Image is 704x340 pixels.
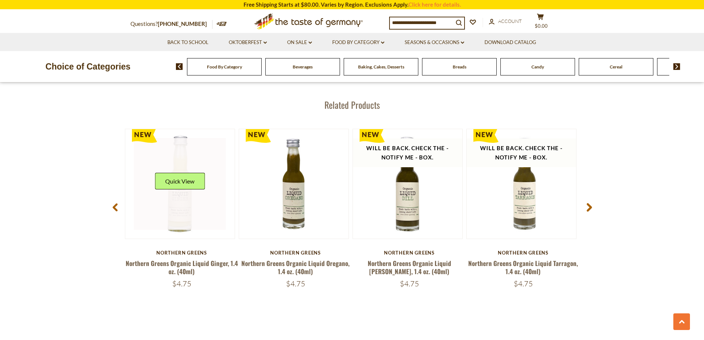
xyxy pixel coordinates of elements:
a: Click here for details. [408,1,461,8]
button: Quick View [155,173,205,189]
a: Baking, Cakes, Desserts [358,64,404,70]
div: Northern Greens [125,250,239,256]
span: Account [498,18,522,24]
a: Download Catalog [484,38,536,47]
span: $0.00 [535,23,548,29]
a: Cereal [610,64,622,70]
p: Questions? [130,19,212,29]
span: $4.75 [286,279,305,288]
div: Northern Greens [353,250,466,256]
img: Northern Greens Organic Liquid Dill Bottle [353,129,462,239]
a: Oktoberfest [229,38,267,47]
a: Food By Category [207,64,242,70]
img: previous arrow [176,63,183,70]
img: next arrow [673,63,680,70]
a: Beverages [293,64,313,70]
a: Breads [453,64,466,70]
img: Northern Greens Organic Liquid Tarragon Bottle [467,129,576,239]
button: $0.00 [530,13,552,32]
img: Northern Greens Organic Liquid Ginger Bottle [125,129,235,239]
a: Seasons & Occasions [405,38,464,47]
a: Northern Greens Organic Liquid Tarragon, 1.4 oz. (40ml) [468,259,578,276]
h3: Related Products [125,99,579,110]
div: Northern Greens [466,250,580,256]
a: Food By Category [332,38,384,47]
a: Northern Greens Organic Liquid Oregano, 1.4 oz. (40ml) [241,259,350,276]
span: $4.75 [172,279,191,288]
span: $4.75 [514,279,533,288]
a: Back to School [167,38,208,47]
img: Northern Greens Organic Liquid Oregano Bottle [239,129,348,239]
a: Account [489,17,522,26]
a: On Sale [287,38,312,47]
div: Northern Greens [239,250,353,256]
a: Northern Greens Organic Liquid [PERSON_NAME], 1.4 oz. (40ml) [368,259,451,276]
span: $4.75 [400,279,419,288]
a: Candy [531,64,544,70]
a: Northern Greens Organic Liquid Ginger, 1.4 oz. (40ml) [126,259,238,276]
a: [PHONE_NUMBER] [158,20,207,27]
